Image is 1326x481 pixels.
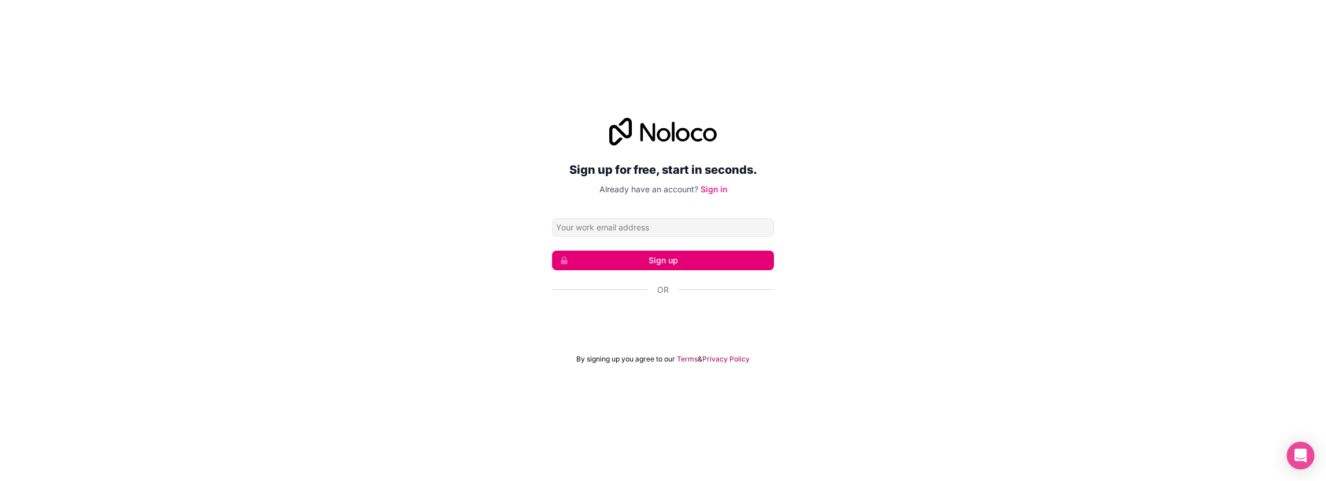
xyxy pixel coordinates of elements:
[546,308,780,334] iframe: Sign in with Google Button
[1287,442,1314,469] div: Open Intercom Messenger
[599,184,698,194] span: Already have an account?
[576,355,675,364] span: By signing up you agree to our
[698,355,702,364] span: &
[702,355,750,364] a: Privacy Policy
[552,218,774,237] input: Email address
[657,284,669,296] span: Or
[552,251,774,270] button: Sign up
[552,159,774,180] h2: Sign up for free, start in seconds.
[677,355,698,364] a: Terms
[701,184,727,194] a: Sign in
